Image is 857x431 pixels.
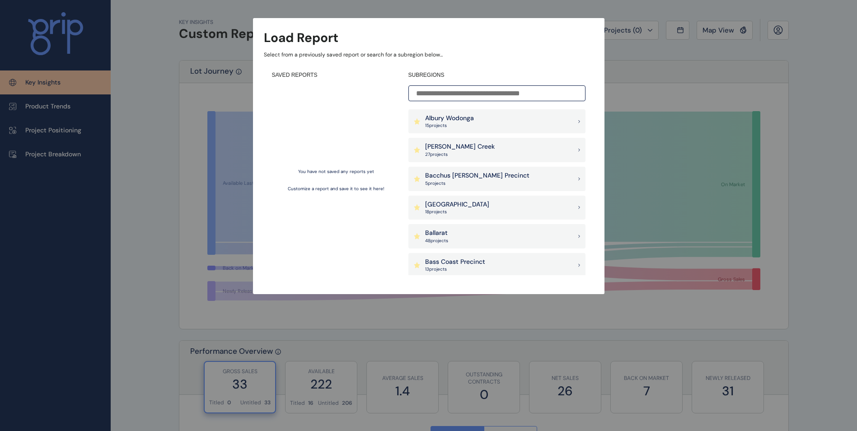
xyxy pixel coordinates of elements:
[264,29,338,47] h3: Load Report
[425,114,474,123] p: Albury Wodonga
[425,209,489,215] p: 18 project s
[298,169,374,175] p: You have not saved any reports yet
[425,142,495,151] p: [PERSON_NAME] Creek
[288,186,384,192] p: Customize a report and save it to see it here!
[425,122,474,129] p: 15 project s
[425,200,489,209] p: [GEOGRAPHIC_DATA]
[425,258,485,267] p: Bass Coast Precinct
[425,180,529,187] p: 5 project s
[425,151,495,158] p: 27 project s
[272,71,400,79] h4: SAVED REPORTS
[408,71,585,79] h4: SUBREGIONS
[425,229,448,238] p: Ballarat
[425,238,448,244] p: 48 project s
[264,51,594,59] p: Select from a previously saved report or search for a subregion below...
[425,266,485,272] p: 13 project s
[425,171,529,180] p: Bacchus [PERSON_NAME] Precinct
